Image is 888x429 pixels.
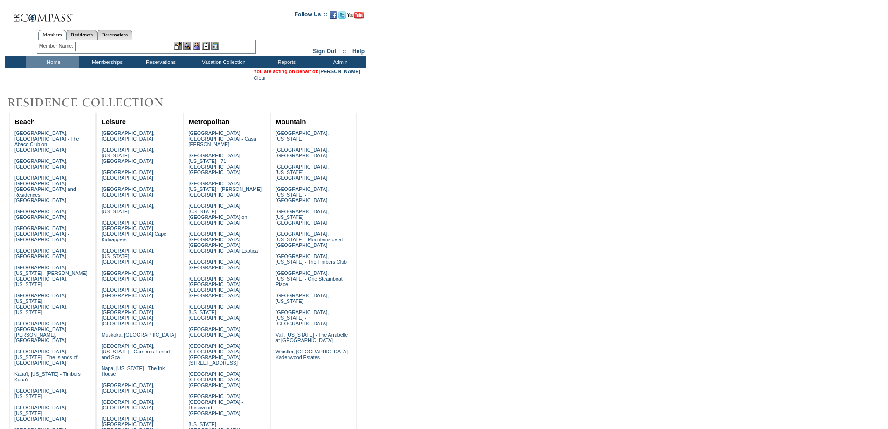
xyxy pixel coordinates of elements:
[188,118,229,126] a: Metropolitan
[275,186,329,203] a: [GEOGRAPHIC_DATA], [US_STATE] - [GEOGRAPHIC_DATA]
[188,371,243,388] a: [GEOGRAPHIC_DATA], [GEOGRAPHIC_DATA] - [GEOGRAPHIC_DATA]
[14,225,69,242] a: [GEOGRAPHIC_DATA] - [GEOGRAPHIC_DATA] - [GEOGRAPHIC_DATA]
[102,332,176,338] a: Muskoka, [GEOGRAPHIC_DATA]
[188,153,241,175] a: [GEOGRAPHIC_DATA], [US_STATE] - 71 [GEOGRAPHIC_DATA], [GEOGRAPHIC_DATA]
[188,181,262,197] a: [GEOGRAPHIC_DATA], [US_STATE] - [PERSON_NAME][GEOGRAPHIC_DATA]
[102,147,155,164] a: [GEOGRAPHIC_DATA], [US_STATE] - [GEOGRAPHIC_DATA]
[14,388,68,399] a: [GEOGRAPHIC_DATA], [US_STATE]
[102,203,155,214] a: [GEOGRAPHIC_DATA], [US_STATE]
[14,405,68,422] a: [GEOGRAPHIC_DATA], [US_STATE] - [GEOGRAPHIC_DATA]
[14,130,79,153] a: [GEOGRAPHIC_DATA], [GEOGRAPHIC_DATA] - The Abaco Club on [GEOGRAPHIC_DATA]
[188,343,243,366] a: [GEOGRAPHIC_DATA], [GEOGRAPHIC_DATA] - [GEOGRAPHIC_DATA][STREET_ADDRESS]
[275,130,329,141] a: [GEOGRAPHIC_DATA], [US_STATE]
[188,231,258,253] a: [GEOGRAPHIC_DATA], [GEOGRAPHIC_DATA] - [GEOGRAPHIC_DATA], [GEOGRAPHIC_DATA] Exotica
[254,69,360,74] span: You are acting on behalf of:
[275,118,306,126] a: Mountain
[343,48,346,55] span: ::
[102,220,166,242] a: [GEOGRAPHIC_DATA], [GEOGRAPHIC_DATA] - [GEOGRAPHIC_DATA] Cape Kidnappers
[14,265,88,287] a: [GEOGRAPHIC_DATA], [US_STATE] - [PERSON_NAME][GEOGRAPHIC_DATA], [US_STATE]
[254,75,266,81] a: Clear
[14,175,76,203] a: [GEOGRAPHIC_DATA], [GEOGRAPHIC_DATA] - [GEOGRAPHIC_DATA] and Residences [GEOGRAPHIC_DATA]
[102,399,155,410] a: [GEOGRAPHIC_DATA], [GEOGRAPHIC_DATA]
[102,270,155,281] a: [GEOGRAPHIC_DATA], [GEOGRAPHIC_DATA]
[14,349,78,366] a: [GEOGRAPHIC_DATA], [US_STATE] - The Islands of [GEOGRAPHIC_DATA]
[313,48,336,55] a: Sign Out
[347,12,364,19] img: Subscribe to our YouTube Channel
[14,293,68,315] a: [GEOGRAPHIC_DATA], [US_STATE] - [GEOGRAPHIC_DATA], [US_STATE]
[38,30,67,40] a: Members
[188,326,241,338] a: [GEOGRAPHIC_DATA], [GEOGRAPHIC_DATA]
[14,209,68,220] a: [GEOGRAPHIC_DATA], [GEOGRAPHIC_DATA]
[188,304,241,321] a: [GEOGRAPHIC_DATA], [US_STATE] - [GEOGRAPHIC_DATA]
[275,270,343,287] a: [GEOGRAPHIC_DATA], [US_STATE] - One Steamboat Place
[102,287,155,298] a: [GEOGRAPHIC_DATA], [GEOGRAPHIC_DATA]
[275,349,351,360] a: Whistler, [GEOGRAPHIC_DATA] - Kadenwood Estates
[14,158,68,169] a: [GEOGRAPHIC_DATA], [GEOGRAPHIC_DATA]
[186,56,259,68] td: Vacation Collection
[14,248,68,259] a: [GEOGRAPHIC_DATA], [GEOGRAPHIC_DATA]
[275,209,329,225] a: [GEOGRAPHIC_DATA], [US_STATE] - [GEOGRAPHIC_DATA]
[102,118,126,126] a: Leisure
[202,42,210,50] img: Reservations
[275,147,329,158] a: [GEOGRAPHIC_DATA], [GEOGRAPHIC_DATA]
[102,169,155,181] a: [GEOGRAPHIC_DATA], [GEOGRAPHIC_DATA]
[102,248,155,265] a: [GEOGRAPHIC_DATA], [US_STATE] - [GEOGRAPHIC_DATA]
[188,259,241,270] a: [GEOGRAPHIC_DATA], [GEOGRAPHIC_DATA]
[330,11,337,19] img: Become our fan on Facebook
[275,231,343,248] a: [GEOGRAPHIC_DATA], [US_STATE] - Mountainside at [GEOGRAPHIC_DATA]
[26,56,79,68] td: Home
[338,11,346,19] img: Follow us on Twitter
[295,10,328,21] td: Follow Us ::
[188,203,247,225] a: [GEOGRAPHIC_DATA], [US_STATE] - [GEOGRAPHIC_DATA] on [GEOGRAPHIC_DATA]
[188,130,256,147] a: [GEOGRAPHIC_DATA], [GEOGRAPHIC_DATA] - Casa [PERSON_NAME]
[312,56,366,68] td: Admin
[188,394,243,416] a: [GEOGRAPHIC_DATA], [GEOGRAPHIC_DATA] - Rosewood [GEOGRAPHIC_DATA]
[133,56,186,68] td: Reservations
[188,276,243,298] a: [GEOGRAPHIC_DATA], [GEOGRAPHIC_DATA] - [GEOGRAPHIC_DATA] [GEOGRAPHIC_DATA]
[259,56,312,68] td: Reports
[102,304,156,326] a: [GEOGRAPHIC_DATA], [GEOGRAPHIC_DATA] - [GEOGRAPHIC_DATA] [GEOGRAPHIC_DATA]
[13,5,73,24] img: Compass Home
[275,164,329,181] a: [GEOGRAPHIC_DATA], [US_STATE] - [GEOGRAPHIC_DATA]
[5,93,186,112] img: Destinations by Exclusive Resorts
[275,293,329,304] a: [GEOGRAPHIC_DATA], [US_STATE]
[319,69,360,74] a: [PERSON_NAME]
[352,48,365,55] a: Help
[275,253,347,265] a: [GEOGRAPHIC_DATA], [US_STATE] - The Timbers Club
[14,321,69,343] a: [GEOGRAPHIC_DATA] - [GEOGRAPHIC_DATA][PERSON_NAME], [GEOGRAPHIC_DATA]
[183,42,191,50] img: View
[14,371,81,382] a: Kaua'i, [US_STATE] - Timbers Kaua'i
[102,382,155,394] a: [GEOGRAPHIC_DATA], [GEOGRAPHIC_DATA]
[330,14,337,20] a: Become our fan on Facebook
[79,56,133,68] td: Memberships
[97,30,132,40] a: Reservations
[102,366,165,377] a: Napa, [US_STATE] - The Ink House
[275,332,348,343] a: Vail, [US_STATE] - The Arrabelle at [GEOGRAPHIC_DATA]
[193,42,200,50] img: Impersonate
[211,42,219,50] img: b_calculator.gif
[102,186,155,197] a: [GEOGRAPHIC_DATA], [GEOGRAPHIC_DATA]
[174,42,182,50] img: b_edit.gif
[347,14,364,20] a: Subscribe to our YouTube Channel
[338,14,346,20] a: Follow us on Twitter
[66,30,97,40] a: Residences
[14,118,35,126] a: Beach
[102,343,170,360] a: [GEOGRAPHIC_DATA], [US_STATE] - Carneros Resort and Spa
[275,309,329,326] a: [GEOGRAPHIC_DATA], [US_STATE] - [GEOGRAPHIC_DATA]
[102,130,155,141] a: [GEOGRAPHIC_DATA], [GEOGRAPHIC_DATA]
[39,42,75,50] div: Member Name:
